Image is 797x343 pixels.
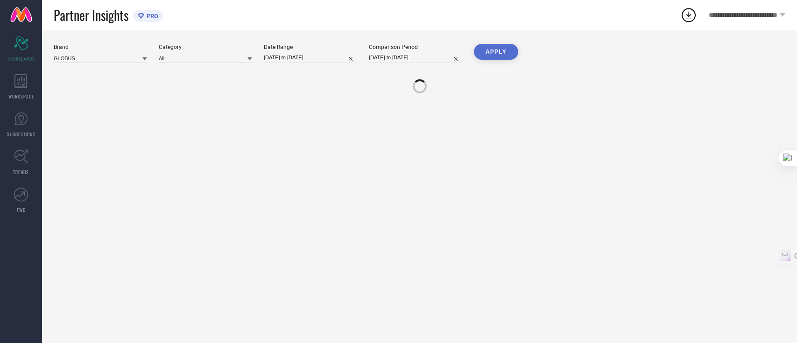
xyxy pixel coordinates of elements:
[7,55,35,62] span: SCORECARDS
[680,7,697,23] div: Open download list
[7,131,35,138] span: SUGGESTIONS
[17,206,26,213] span: FWD
[159,44,252,50] div: Category
[369,53,462,63] input: Select comparison period
[474,44,518,60] button: APPLY
[264,44,357,50] div: Date Range
[8,93,34,100] span: WORKSPACE
[54,44,147,50] div: Brand
[54,6,128,25] span: Partner Insights
[369,44,462,50] div: Comparison Period
[264,53,357,63] input: Select date range
[144,13,158,20] span: PRO
[13,168,29,175] span: TRENDS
